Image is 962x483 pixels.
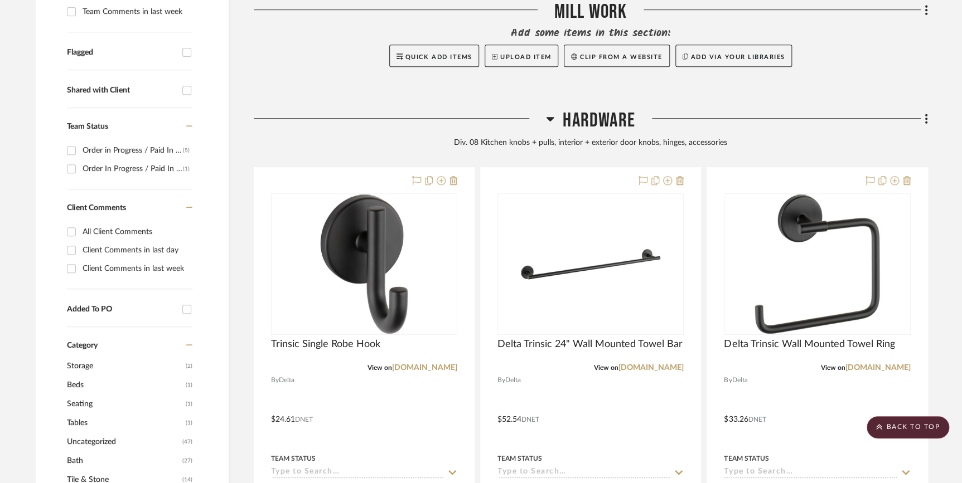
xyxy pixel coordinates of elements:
button: Upload Item [485,45,558,67]
div: Team Comments in last week [83,3,190,21]
span: (47) [182,433,192,451]
span: View on [594,364,618,371]
button: Clip from a website [564,45,669,67]
span: (1) [186,376,192,394]
span: View on [368,364,392,371]
scroll-to-top-button: BACK TO TOP [867,416,949,438]
span: Delta [732,375,747,386]
span: Category [67,341,98,350]
img: Delta Trinsic 24" Wall Mounted Towel Bar [521,194,660,334]
a: [DOMAIN_NAME] [845,364,911,372]
input: Type to Search… [497,467,670,478]
span: (1) [186,414,192,432]
a: [DOMAIN_NAME] [392,364,457,372]
div: Team Status [271,453,316,464]
span: Delta Trinsic 24" Wall Mounted Towel Bar [497,338,683,350]
span: Trinsic Single Robe Hook [271,338,380,350]
input: Type to Search… [271,467,444,478]
span: Delta [505,375,521,386]
span: Delta [279,375,294,386]
div: Order In Progress / Paid In Full w/ Freight, No Balance due [83,160,183,178]
span: Uncategorized [67,432,180,451]
span: Seating [67,394,183,413]
span: By [497,375,505,386]
button: Add via your libraries [675,45,792,67]
span: By [271,375,279,386]
span: Storage [67,357,183,375]
div: Order in Progress / Paid In Full / Freight Due to Ship [83,142,183,159]
img: Trinsic Single Robe Hook [294,194,434,334]
div: All Client Comments [83,223,190,241]
div: Add some items in this section: [254,26,928,41]
span: Hardware [563,109,635,133]
span: Tables [67,413,183,432]
span: (1) [186,395,192,413]
div: Added To PO [67,305,177,314]
input: Type to Search… [724,467,897,478]
div: (1) [183,160,190,178]
div: (5) [183,142,190,159]
span: By [724,375,732,386]
div: Shared with Client [67,86,177,95]
span: Bath [67,451,180,470]
div: Client Comments in last week [83,260,190,277]
span: Beds [67,375,183,394]
div: Flagged [67,48,177,57]
span: (27) [182,452,192,470]
div: Div. 08 Kitchen knobs + pulls, interior + exterior door knobs, hinges, accessories [254,137,928,149]
img: Delta Trinsic Wall Mounted Towel Ring [747,194,887,334]
div: Team Status [497,453,542,464]
span: View on [821,364,845,371]
div: Team Status [724,453,768,464]
a: [DOMAIN_NAME] [618,364,684,372]
button: Quick Add Items [389,45,480,67]
span: (2) [186,357,192,375]
span: Team Status [67,123,108,130]
span: Quick Add Items [405,54,472,60]
span: Delta Trinsic Wall Mounted Towel Ring [724,338,895,350]
span: Client Comments [67,204,126,212]
div: Client Comments in last day [83,241,190,259]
